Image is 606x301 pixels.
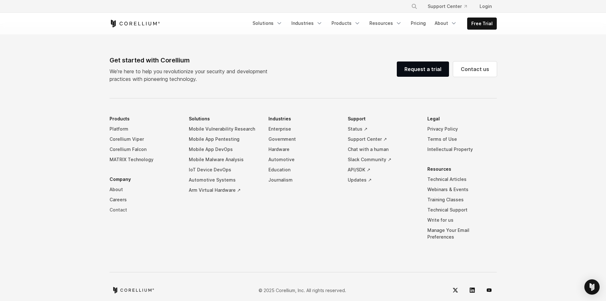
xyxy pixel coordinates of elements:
[407,18,430,29] a: Pricing
[348,124,417,134] a: Status ↗
[249,18,497,30] div: Navigation Menu
[427,124,497,134] a: Privacy Policy
[348,144,417,154] a: Chat with a human
[110,195,179,205] a: Careers
[409,1,420,12] button: Search
[189,124,258,134] a: Mobile Vulnerability Research
[189,144,258,154] a: Mobile App DevOps
[348,165,417,175] a: API/SDK ↗
[288,18,326,29] a: Industries
[427,215,497,225] a: Write for us
[427,225,497,242] a: Manage Your Email Preferences
[268,165,338,175] a: Education
[110,134,179,144] a: Corellium Viper
[259,287,346,294] p: © 2025 Corellium, Inc. All rights reserved.
[110,114,497,252] div: Navigation Menu
[427,195,497,205] a: Training Classes
[348,134,417,144] a: Support Center ↗
[268,124,338,134] a: Enterprise
[403,1,497,12] div: Navigation Menu
[189,134,258,144] a: Mobile App Pentesting
[110,144,179,154] a: Corellium Falcon
[397,61,449,77] a: Request a trial
[366,18,406,29] a: Resources
[423,1,472,12] a: Support Center
[110,205,179,215] a: Contact
[189,175,258,185] a: Automotive Systems
[110,68,273,83] p: We’re here to help you revolutionize your security and development practices with pioneering tech...
[474,1,497,12] a: Login
[328,18,364,29] a: Products
[189,165,258,175] a: IoT Device DevOps
[268,154,338,165] a: Automotive
[467,18,496,29] a: Free Trial
[110,55,273,65] div: Get started with Corellium
[268,144,338,154] a: Hardware
[448,283,463,298] a: Twitter
[189,185,258,195] a: Arm Virtual Hardware ↗
[453,61,497,77] a: Contact us
[465,283,480,298] a: LinkedIn
[427,134,497,144] a: Terms of Use
[584,279,600,295] div: Open Intercom Messenger
[110,20,160,27] a: Corellium Home
[249,18,286,29] a: Solutions
[110,154,179,165] a: MATRIX Technology
[427,184,497,195] a: Webinars & Events
[431,18,461,29] a: About
[189,154,258,165] a: Mobile Malware Analysis
[110,184,179,195] a: About
[268,175,338,185] a: Journalism
[110,124,179,134] a: Platform
[427,144,497,154] a: Intellectual Property
[348,175,417,185] a: Updates ↗
[348,154,417,165] a: Slack Community ↗
[427,205,497,215] a: Technical Support
[481,283,497,298] a: YouTube
[268,134,338,144] a: Government
[427,174,497,184] a: Technical Articles
[112,287,154,293] a: Corellium home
